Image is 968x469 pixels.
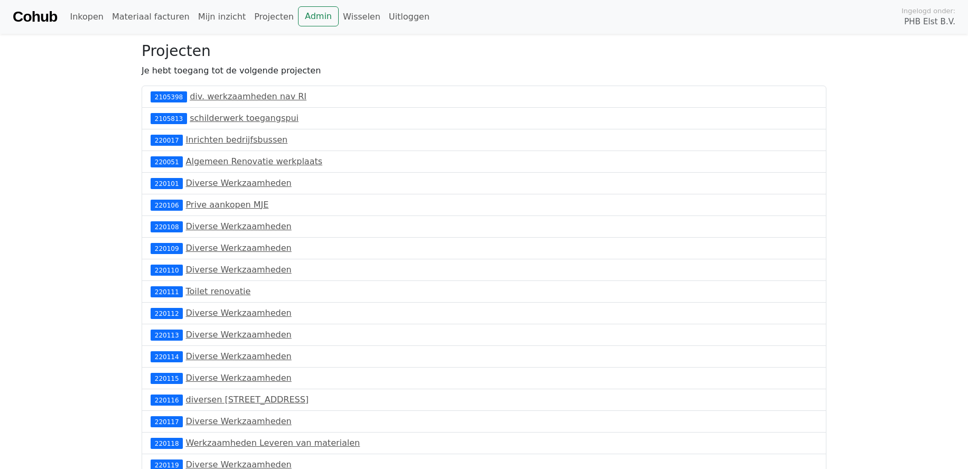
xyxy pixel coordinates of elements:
a: Werkzaamheden Leveren van materialen [186,438,360,448]
a: schilderwerk toegangspui [190,113,299,123]
div: 220116 [151,395,183,405]
div: 2105813 [151,113,187,124]
a: Mijn inzicht [194,6,250,27]
div: 220114 [151,351,183,362]
div: 220108 [151,221,183,232]
a: Inrichten bedrijfsbussen [186,135,288,145]
a: Diverse Werkzaamheden [186,265,292,275]
h3: Projecten [142,42,826,60]
a: Diverse Werkzaamheden [186,330,292,340]
div: 220115 [151,373,183,383]
a: Toilet renovatie [186,286,251,296]
div: 220051 [151,156,183,167]
a: Diverse Werkzaamheden [186,351,292,361]
a: Projecten [250,6,298,27]
a: Admin [298,6,339,26]
a: Inkopen [66,6,107,27]
div: 220112 [151,308,183,318]
a: div. werkzaamheden nav RI [190,91,306,101]
div: 220106 [151,200,183,210]
p: Je hebt toegang tot de volgende projecten [142,64,826,77]
div: 220111 [151,286,183,297]
a: Prive aankopen MJE [186,200,269,210]
div: 220117 [151,416,183,427]
div: 220113 [151,330,183,340]
a: Diverse Werkzaamheden [186,416,292,426]
a: Diverse Werkzaamheden [186,308,292,318]
a: Wisselen [339,6,385,27]
div: 220109 [151,243,183,254]
a: Diverse Werkzaamheden [186,373,292,383]
span: PHB Elst B.V. [904,16,955,28]
div: 220017 [151,135,183,145]
div: 2105398 [151,91,187,102]
a: Diverse Werkzaamheden [186,221,292,231]
a: Materiaal facturen [108,6,194,27]
a: Uitloggen [385,6,434,27]
div: 220118 [151,438,183,448]
a: diversen [STREET_ADDRESS] [186,395,309,405]
a: Diverse Werkzaamheden [186,243,292,253]
div: 220110 [151,265,183,275]
a: Diverse Werkzaamheden [186,178,292,188]
span: Ingelogd onder: [901,6,955,16]
a: Algemeen Renovatie werkplaats [186,156,323,166]
a: Cohub [13,4,57,30]
div: 220101 [151,178,183,189]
